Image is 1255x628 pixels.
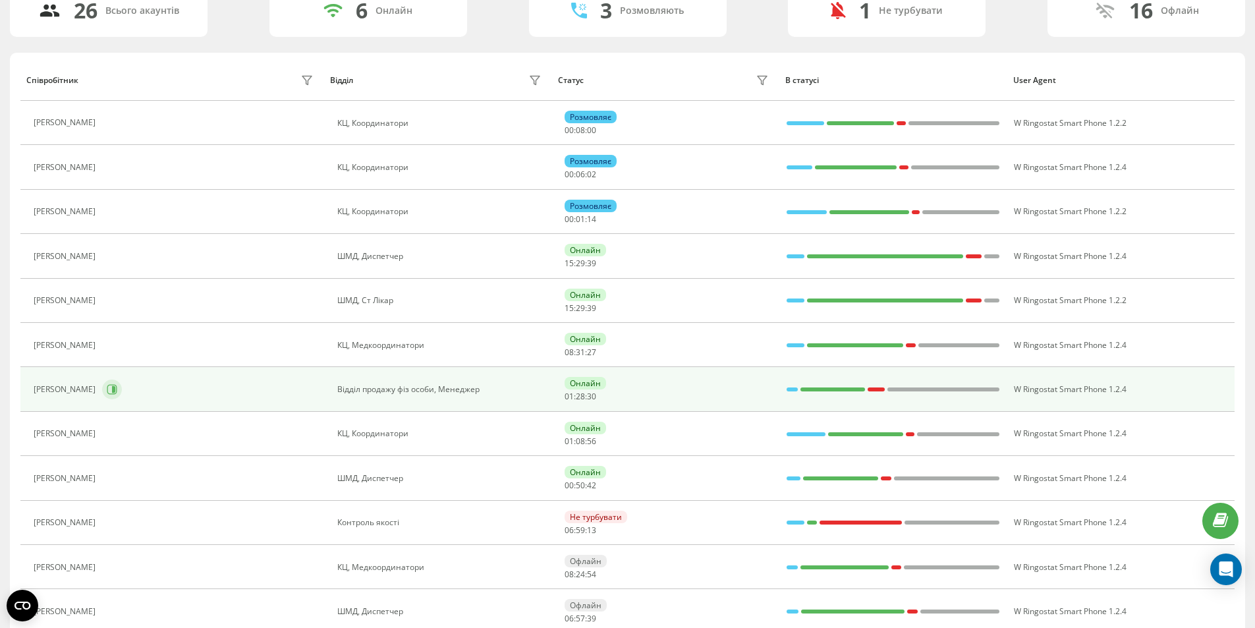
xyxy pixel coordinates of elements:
[34,429,99,438] div: [PERSON_NAME]
[565,391,574,402] span: 01
[337,163,545,172] div: КЦ, Координатори
[576,169,585,180] span: 06
[337,207,545,216] div: КЦ, Координатори
[576,525,585,536] span: 59
[337,385,545,394] div: Відділ продажу фіз особи, Менеджер
[337,518,545,527] div: Контроль якості
[565,555,607,567] div: Офлайн
[565,570,596,579] div: : :
[785,76,1001,85] div: В статусі
[565,348,596,357] div: : :
[587,436,596,447] span: 56
[565,525,574,536] span: 06
[565,200,617,212] div: Розмовляє
[587,480,596,491] span: 42
[565,569,574,580] span: 08
[34,118,99,127] div: [PERSON_NAME]
[26,76,78,85] div: Співробітник
[587,613,596,624] span: 39
[587,302,596,314] span: 39
[565,125,574,136] span: 00
[558,76,584,85] div: Статус
[1161,5,1199,16] div: Офлайн
[34,252,99,261] div: [PERSON_NAME]
[565,422,606,434] div: Онлайн
[565,111,617,123] div: Розмовляє
[1210,554,1242,585] div: Open Intercom Messenger
[565,333,606,345] div: Онлайн
[620,5,684,16] div: Розмовляють
[1014,206,1127,217] span: W Ringostat Smart Phone 1.2.2
[565,377,606,389] div: Онлайн
[587,258,596,269] span: 39
[879,5,943,16] div: Не турбувати
[576,302,585,314] span: 29
[565,481,596,490] div: : :
[587,391,596,402] span: 30
[587,125,596,136] span: 00
[565,511,627,523] div: Не турбувати
[34,341,99,350] div: [PERSON_NAME]
[1014,339,1127,351] span: W Ringostat Smart Phone 1.2.4
[587,525,596,536] span: 13
[565,244,606,256] div: Онлайн
[1013,76,1229,85] div: User Agent
[565,466,606,478] div: Онлайн
[565,304,596,313] div: : :
[34,207,99,216] div: [PERSON_NAME]
[565,289,606,301] div: Онлайн
[1014,117,1127,128] span: W Ringostat Smart Phone 1.2.2
[576,391,585,402] span: 28
[576,347,585,358] span: 31
[565,436,574,447] span: 01
[337,296,545,305] div: ШМД, Ст Лікар
[565,437,596,446] div: : :
[565,155,617,167] div: Розмовляє
[576,125,585,136] span: 08
[7,590,38,621] button: Open CMP widget
[576,613,585,624] span: 57
[337,119,545,128] div: КЦ, Координатори
[330,76,353,85] div: Відділ
[587,347,596,358] span: 27
[34,563,99,572] div: [PERSON_NAME]
[565,347,574,358] span: 08
[565,302,574,314] span: 15
[565,215,596,224] div: : :
[376,5,412,16] div: Онлайн
[105,5,179,16] div: Всього акаунтів
[34,518,99,527] div: [PERSON_NAME]
[34,474,99,483] div: [PERSON_NAME]
[565,392,596,401] div: : :
[576,436,585,447] span: 08
[565,169,574,180] span: 00
[565,480,574,491] span: 00
[587,569,596,580] span: 54
[1014,517,1127,528] span: W Ringostat Smart Phone 1.2.4
[337,563,545,572] div: КЦ, Медкоординатори
[587,169,596,180] span: 02
[565,259,596,268] div: : :
[1014,384,1127,395] span: W Ringostat Smart Phone 1.2.4
[337,341,545,350] div: КЦ, Медкоординатори
[565,614,596,623] div: : :
[565,214,574,225] span: 00
[565,526,596,535] div: : :
[1014,250,1127,262] span: W Ringostat Smart Phone 1.2.4
[576,258,585,269] span: 29
[565,599,607,612] div: Офлайн
[34,385,99,394] div: [PERSON_NAME]
[1014,295,1127,306] span: W Ringostat Smart Phone 1.2.2
[1014,472,1127,484] span: W Ringostat Smart Phone 1.2.4
[1014,606,1127,617] span: W Ringostat Smart Phone 1.2.4
[337,429,545,438] div: КЦ, Координатори
[34,296,99,305] div: [PERSON_NAME]
[1014,561,1127,573] span: W Ringostat Smart Phone 1.2.4
[565,258,574,269] span: 15
[576,480,585,491] span: 50
[1014,428,1127,439] span: W Ringostat Smart Phone 1.2.4
[337,607,545,616] div: ШМД, Диспетчер
[337,252,545,261] div: ШМД, Диспетчер
[34,607,99,616] div: [PERSON_NAME]
[34,163,99,172] div: [PERSON_NAME]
